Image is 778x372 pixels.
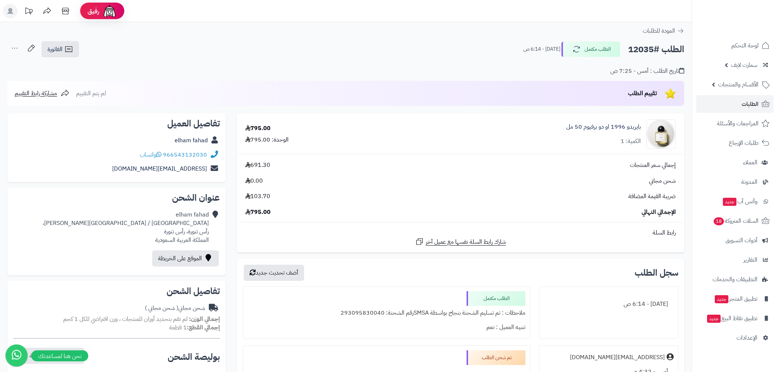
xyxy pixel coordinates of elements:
[163,150,207,159] a: 966543132030
[643,26,684,35] a: العودة للطلبات
[630,161,676,169] span: إجمالي سعر المنتجات
[696,134,774,152] a: طلبات الإرجاع
[643,26,675,35] span: العودة للطلبات
[187,323,220,332] strong: إجمالي القطع:
[467,291,525,306] div: الطلب مكتمل
[13,119,220,128] h2: تفاصيل العميل
[696,290,774,308] a: تطبيق المتجرجديد
[715,295,728,303] span: جديد
[743,157,757,168] span: العملاء
[140,150,161,159] a: واتساب
[169,323,220,332] small: 1 قطعة
[240,229,681,237] div: رابط السلة
[15,89,69,98] a: مشاركة رابط التقييم
[15,89,57,98] span: مشاركة رابط التقييم
[47,45,63,54] span: الفاتورة
[247,306,525,320] div: ملاحظات : تم تسليم الشحنة بنجاح بواسطة SMSAرقم الشحنة: 293095830040
[145,304,205,312] div: شحن مجاني
[14,348,84,364] button: نسخ رابط تتبع الشحنة
[628,192,676,201] span: ضريبة القيمة المضافة
[245,177,263,185] span: 0.00
[244,265,304,281] button: أضف تحديث جديد
[729,138,759,148] span: طلبات الإرجاع
[247,320,525,335] div: تنبيه العميل : نعم
[743,255,757,265] span: التقارير
[696,310,774,327] a: تطبيق نقاط البيعجديد
[175,136,208,145] a: elham fahad
[696,251,774,269] a: التقارير
[245,124,271,133] div: 795.00
[566,123,641,131] a: بايريدو 1996 او دو برفيوم 50 مل
[713,274,757,285] span: التطبيقات والخدمات
[30,351,78,360] span: نسخ رابط تتبع الشحنة
[696,115,774,132] a: المراجعات والأسئلة
[718,79,759,90] span: الأقسام والمنتجات
[714,294,757,304] span: تطبيق المتجر
[731,60,757,70] span: سمارت لايف
[706,313,757,323] span: تطبيق نقاط البيع
[245,208,271,217] span: 795.00
[245,136,289,144] div: الوحدة: 795.00
[168,353,220,361] h2: بوليصة الشحن
[741,177,757,187] span: المدونة
[728,21,771,36] img: logo-2.png
[717,118,759,129] span: المراجعات والأسئلة
[13,193,220,202] h2: عنوان الشحن
[621,137,641,146] div: الكمية: 1
[544,297,674,311] div: [DATE] - 6:14 ص
[415,237,506,246] a: شارك رابط السلة نفسها مع عميل آخر
[736,333,757,343] span: الإعدادات
[102,4,117,18] img: ai-face.png
[152,250,219,267] a: الموقع على الخريطة
[696,95,774,113] a: الطلبات
[112,164,207,173] a: [EMAIL_ADDRESS][DOMAIN_NAME]
[88,7,99,15] span: رفيق
[723,198,736,206] span: جديد
[467,350,525,365] div: تم شحن الطلب
[145,304,178,312] span: ( شحن مجاني )
[707,315,721,323] span: جديد
[696,173,774,191] a: المدونة
[523,46,560,53] small: [DATE] - 6:14 ص
[696,212,774,230] a: السلات المتروكة18
[635,268,678,277] h3: سجل الطلب
[19,4,38,20] a: تحديثات المنصة
[649,177,676,185] span: شحن مجاني
[628,89,657,98] span: تقييم الطلب
[725,235,757,246] span: أدوات التسويق
[714,217,724,225] span: 18
[13,287,220,296] h2: تفاصيل الشحن
[696,154,774,171] a: العملاء
[696,193,774,210] a: وآتس آبجديد
[42,41,79,57] a: الفاتورة
[628,42,684,57] h2: الطلب #12035
[610,67,684,75] div: تاريخ الطلب : أمس - 7:25 ص
[245,192,270,201] span: 103.70
[647,119,675,149] img: 1686063440-Byredo1996_U_Edp100Ml-90x90.jpg
[43,211,209,244] div: elham fahad [GEOGRAPHIC_DATA] / [GEOGRAPHIC_DATA][PERSON_NAME]، رأس تنورة، رأس تنورة المملكة العر...
[696,232,774,249] a: أدوات التسويق
[561,42,620,57] button: الطلب مكتمل
[642,208,676,217] span: الإجمالي النهائي
[731,40,759,51] span: لوحة التحكم
[696,329,774,347] a: الإعدادات
[245,161,270,169] span: 691.30
[189,315,220,323] strong: إجمالي الوزن:
[76,89,106,98] span: لم يتم التقييم
[713,216,759,226] span: السلات المتروكة
[742,99,759,109] span: الطلبات
[722,196,757,207] span: وآتس آب
[63,315,188,323] span: لم تقم بتحديد أوزان للمنتجات ، وزن افتراضي للكل 1 كجم
[696,37,774,54] a: لوحة التحكم
[426,238,506,246] span: شارك رابط السلة نفسها مع عميل آخر
[570,353,665,362] div: [EMAIL_ADDRESS][DOMAIN_NAME]
[696,271,774,288] a: التطبيقات والخدمات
